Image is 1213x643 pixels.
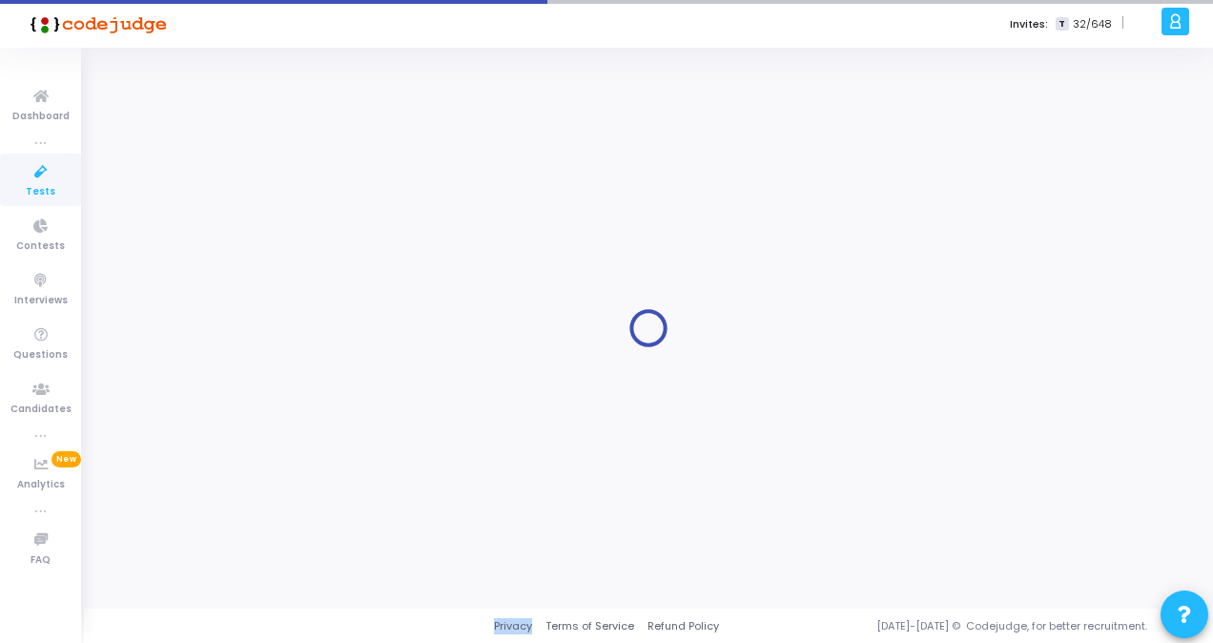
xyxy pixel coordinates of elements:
span: Dashboard [12,109,70,125]
span: Questions [13,347,68,363]
span: Tests [26,184,55,200]
a: Terms of Service [545,618,634,634]
span: FAQ [31,552,51,569]
span: T [1056,17,1068,31]
label: Invites: [1010,16,1048,32]
span: | [1121,13,1124,33]
span: Candidates [10,402,72,418]
span: Analytics [17,477,65,493]
img: logo [24,5,167,43]
span: 32/648 [1073,16,1112,32]
span: Interviews [14,293,68,309]
a: Privacy [494,618,532,634]
a: Refund Policy [648,618,719,634]
span: Contests [16,239,65,255]
span: New [51,451,81,467]
div: [DATE]-[DATE] © Codejudge, for better recruitment. [719,618,1189,634]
